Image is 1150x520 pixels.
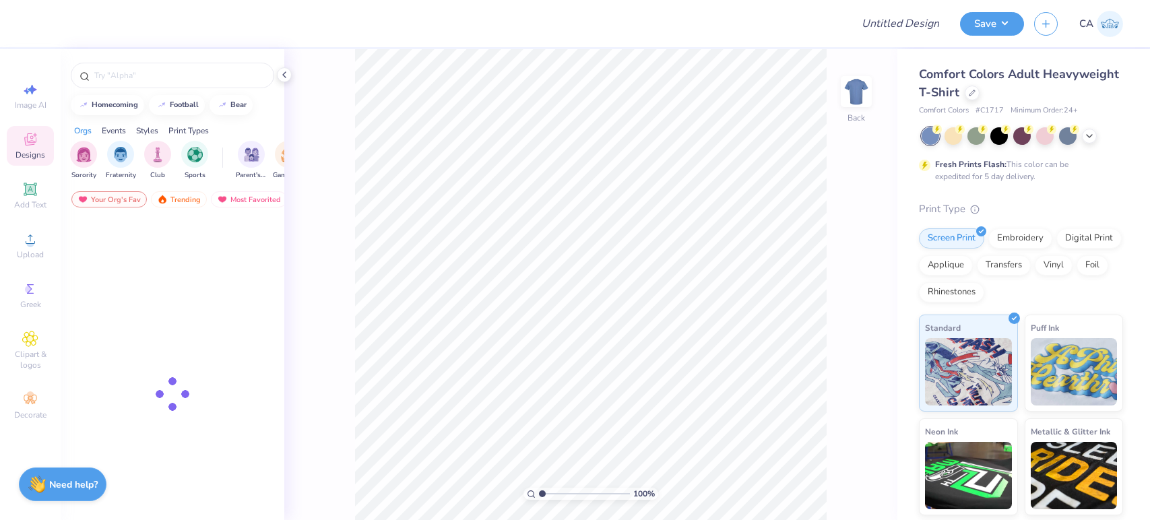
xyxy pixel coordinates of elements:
img: most_fav.gif [77,195,88,204]
span: Puff Ink [1031,321,1059,335]
div: filter for Fraternity [106,141,136,181]
input: Untitled Design [851,10,950,37]
button: filter button [181,141,208,181]
span: Clipart & logos [7,349,54,370]
div: Screen Print [919,228,984,249]
span: # C1717 [976,105,1004,117]
div: Most Favorited [211,191,287,207]
span: Metallic & Glitter Ink [1031,424,1110,438]
strong: Fresh Prints Flash: [935,159,1007,170]
div: This color can be expedited for 5 day delivery. [935,158,1101,183]
img: most_fav.gif [217,195,228,204]
img: Back [843,78,870,105]
div: filter for Sorority [70,141,97,181]
span: Add Text [14,199,46,210]
img: Fraternity Image [113,147,128,162]
button: filter button [273,141,304,181]
img: Club Image [150,147,165,162]
img: trend_line.gif [156,101,167,109]
div: Styles [136,125,158,137]
div: Events [102,125,126,137]
div: filter for Club [144,141,171,181]
img: Metallic & Glitter Ink [1031,442,1118,509]
span: Game Day [273,170,304,181]
span: Standard [925,321,961,335]
span: Decorate [14,410,46,420]
img: Standard [925,338,1012,405]
div: Orgs [74,125,92,137]
span: Sports [185,170,205,181]
span: Greek [20,299,41,310]
button: filter button [236,141,267,181]
img: Puff Ink [1031,338,1118,405]
button: filter button [70,141,97,181]
div: Trending [151,191,207,207]
div: filter for Parent's Weekend [236,141,267,181]
img: trend_line.gif [78,101,89,109]
span: Neon Ink [925,424,958,438]
div: Rhinestones [919,282,984,302]
span: Minimum Order: 24 + [1011,105,1078,117]
span: CA [1079,16,1093,32]
span: Fraternity [106,170,136,181]
img: Sports Image [187,147,203,162]
div: Your Org's Fav [71,191,147,207]
div: filter for Game Day [273,141,304,181]
div: Digital Print [1056,228,1122,249]
div: Embroidery [988,228,1052,249]
div: football [170,101,199,108]
span: Image AI [15,100,46,110]
span: 100 % [633,488,655,500]
button: Save [960,12,1024,36]
span: Comfort Colors Adult Heavyweight T-Shirt [919,66,1119,100]
div: Applique [919,255,973,275]
img: Sorority Image [76,147,92,162]
span: Sorority [71,170,96,181]
strong: Need help? [49,478,98,491]
div: Print Types [168,125,209,137]
div: Foil [1077,255,1108,275]
div: Back [848,112,865,124]
button: bear [210,95,253,115]
img: Game Day Image [281,147,296,162]
img: Chollene Anne Aranda [1097,11,1123,37]
div: homecoming [92,101,138,108]
span: Upload [17,249,44,260]
img: Parent's Weekend Image [244,147,259,162]
div: Transfers [977,255,1031,275]
span: Designs [15,150,45,160]
a: CA [1079,11,1123,37]
input: Try "Alpha" [93,69,265,82]
button: homecoming [71,95,144,115]
div: Vinyl [1035,255,1073,275]
span: Club [150,170,165,181]
button: filter button [144,141,171,181]
div: filter for Sports [181,141,208,181]
img: trend_line.gif [217,101,228,109]
img: Neon Ink [925,442,1012,509]
div: Print Type [919,201,1123,217]
div: bear [230,101,247,108]
span: Comfort Colors [919,105,969,117]
button: filter button [106,141,136,181]
button: football [149,95,205,115]
img: trending.gif [157,195,168,204]
span: Parent's Weekend [236,170,267,181]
